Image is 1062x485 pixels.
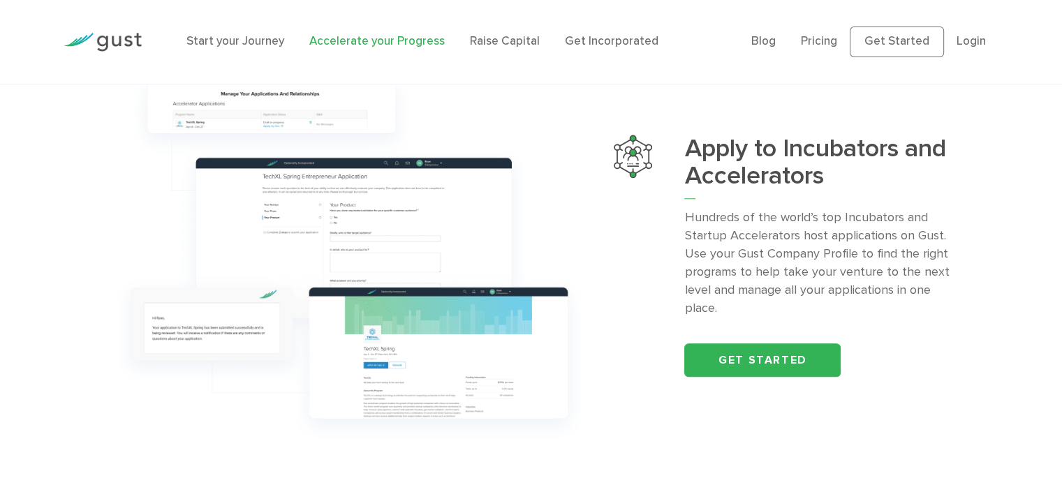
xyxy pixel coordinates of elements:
a: Raise Capital [470,34,540,48]
h3: Apply to Incubators and Accelerators [684,135,956,199]
a: Blog [751,34,776,48]
a: Pricing [801,34,837,48]
img: Apply To Incubators And Accelerators [614,135,652,178]
a: Get Incorporated [565,34,658,48]
a: Login [957,34,986,48]
a: Accelerate your Progress [309,34,445,48]
a: Get Started [850,27,944,57]
img: Gust Logo [64,33,142,52]
a: Start your Journey [186,34,284,48]
p: Hundreds of the world’s top Incubators and Startup Accelerators host applications on Gust. Use yo... [684,209,956,317]
img: Group 1214 [106,62,593,449]
a: Get started [684,343,841,377]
